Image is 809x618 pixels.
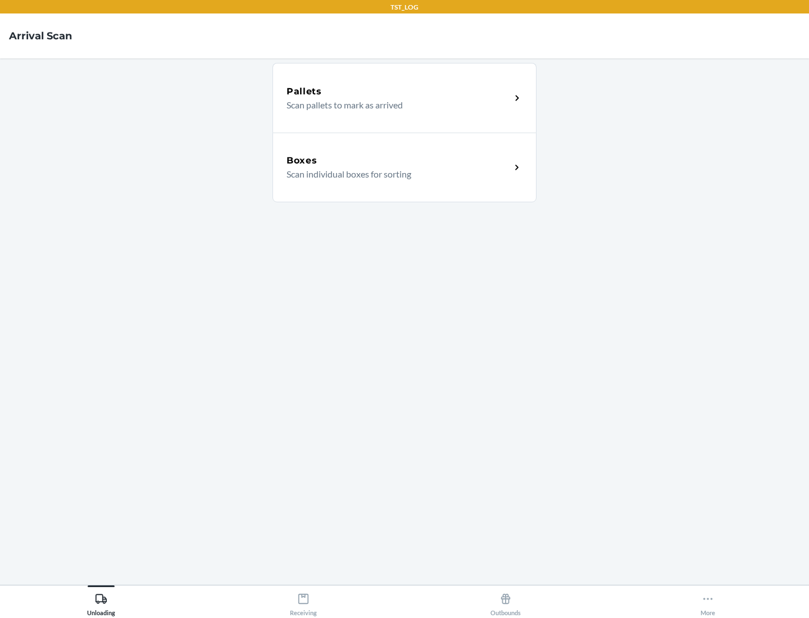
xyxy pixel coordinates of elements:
button: Receiving [202,585,404,616]
p: TST_LOG [390,2,419,12]
p: Scan pallets to mark as arrived [287,98,502,112]
h4: Arrival Scan [9,29,72,43]
button: Outbounds [404,585,607,616]
div: Outbounds [490,588,521,616]
h5: Pallets [287,85,322,98]
h5: Boxes [287,154,317,167]
p: Scan individual boxes for sorting [287,167,502,181]
button: More [607,585,809,616]
div: More [701,588,715,616]
a: BoxesScan individual boxes for sorting [272,133,537,202]
div: Receiving [290,588,317,616]
a: PalletsScan pallets to mark as arrived [272,63,537,133]
div: Unloading [87,588,115,616]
